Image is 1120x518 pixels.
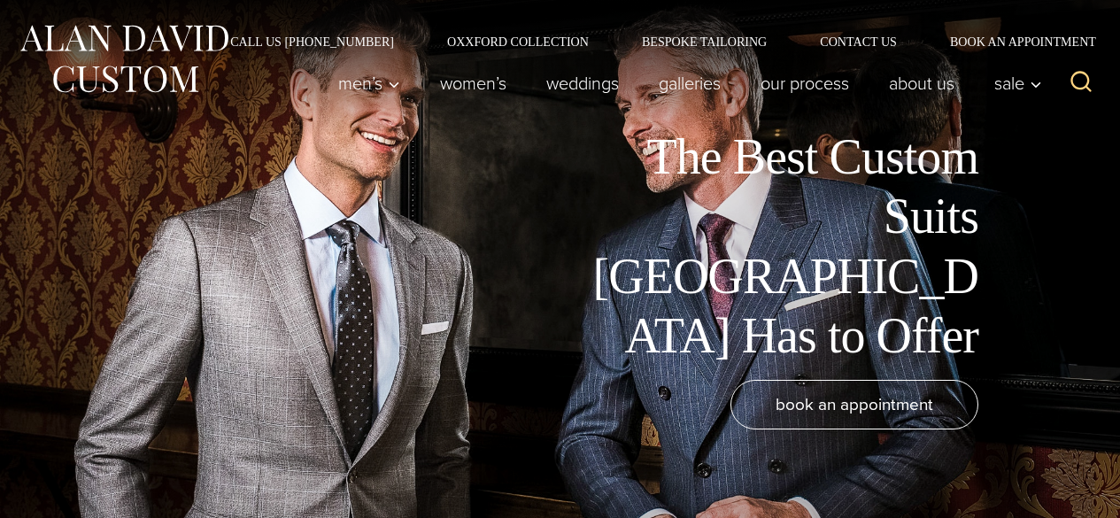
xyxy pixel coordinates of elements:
span: Sale [994,74,1042,92]
a: About Us [869,66,975,101]
a: Women’s [421,66,527,101]
a: Our Process [741,66,869,101]
iframe: Opens a widget where you can chat to one of our agents [1007,465,1102,509]
a: Galleries [639,66,741,101]
span: Men’s [338,74,400,92]
span: book an appointment [776,391,933,417]
nav: Secondary Navigation [204,35,1102,48]
a: Bespoke Tailoring [615,35,793,48]
a: Contact Us [793,35,923,48]
a: Call Us [PHONE_NUMBER] [204,35,421,48]
a: weddings [527,66,639,101]
a: book an appointment [730,380,978,429]
a: Oxxford Collection [421,35,615,48]
button: View Search Form [1060,62,1102,104]
img: Alan David Custom [18,19,230,98]
h1: The Best Custom Suits [GEOGRAPHIC_DATA] Has to Offer [580,128,978,366]
nav: Primary Navigation [319,66,1052,101]
a: Book an Appointment [923,35,1102,48]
